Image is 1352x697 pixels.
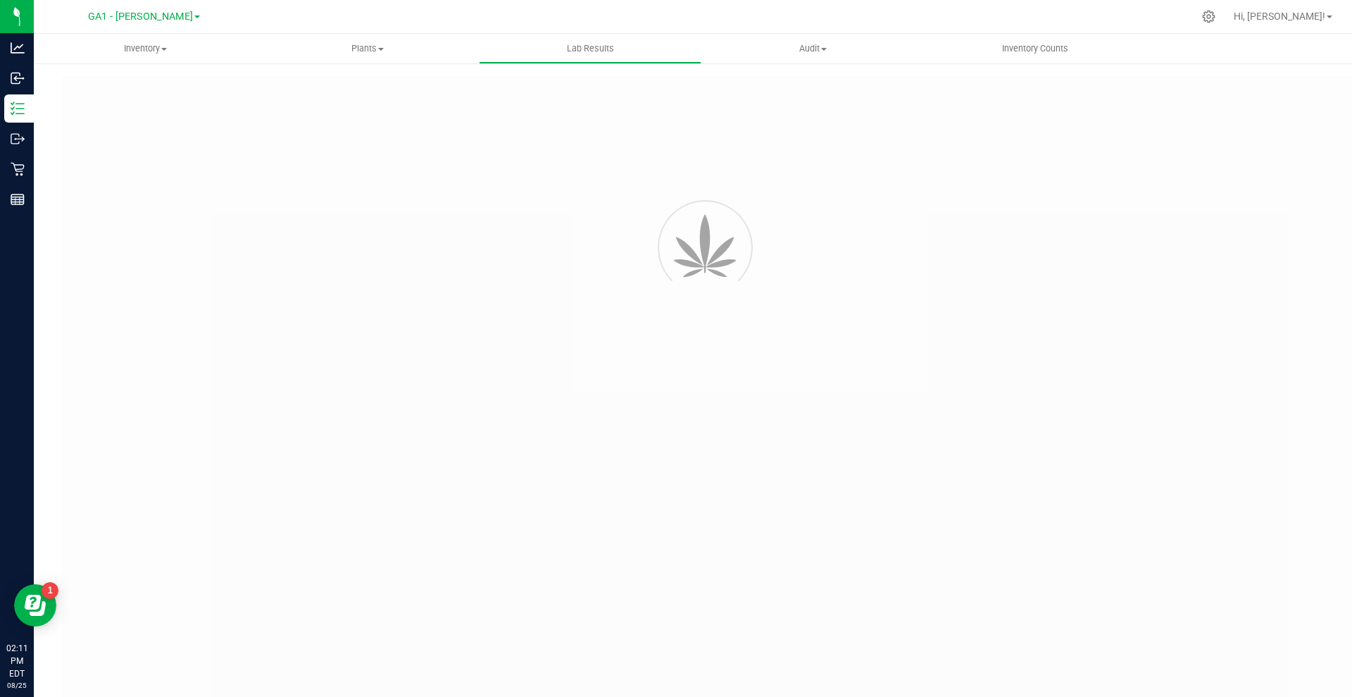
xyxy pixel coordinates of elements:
span: Inventory [34,42,256,55]
inline-svg: Outbound [11,132,25,146]
inline-svg: Inbound [11,71,25,85]
a: Inventory [34,34,256,63]
span: GA1 - [PERSON_NAME] [88,11,193,23]
span: Hi, [PERSON_NAME]! [1234,11,1325,22]
iframe: Resource center unread badge [42,582,58,599]
span: Audit [702,42,923,55]
p: 08/25 [6,680,27,691]
span: Plants [257,42,478,55]
div: Manage settings [1200,10,1218,23]
iframe: Resource center [14,584,56,627]
p: 02:11 PM EDT [6,642,27,680]
span: Inventory Counts [983,42,1087,55]
a: Plants [256,34,479,63]
a: Inventory Counts [924,34,1146,63]
inline-svg: Retail [11,162,25,176]
span: Lab Results [548,42,633,55]
inline-svg: Inventory [11,101,25,116]
inline-svg: Reports [11,192,25,206]
a: Lab Results [479,34,701,63]
inline-svg: Analytics [11,41,25,55]
a: Audit [701,34,924,63]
